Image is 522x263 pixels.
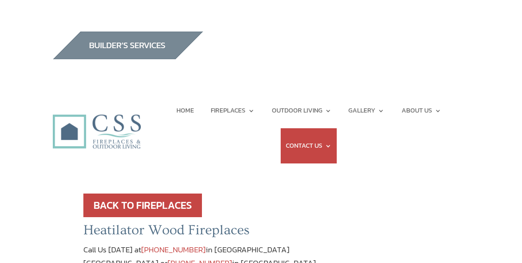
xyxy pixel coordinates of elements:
[52,31,203,59] img: builders_btn
[141,244,206,256] a: [PHONE_NUMBER]
[286,128,332,163] a: CONTACT US
[211,93,255,128] a: FIREPLACES
[348,93,384,128] a: GALLERY
[272,93,332,128] a: OUTDOOR LIVING
[83,222,332,243] h2: Heatilator Wood Fireplaces
[402,93,441,128] a: ABOUT US
[52,90,141,153] img: CSS Fireplaces & Outdoor Living (Formerly Construction Solutions & Supply)- Jacksonville Ormond B...
[83,194,202,217] a: BACK TO FIREPLACES
[52,50,203,63] a: builder services construction supply
[176,93,194,128] a: HOME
